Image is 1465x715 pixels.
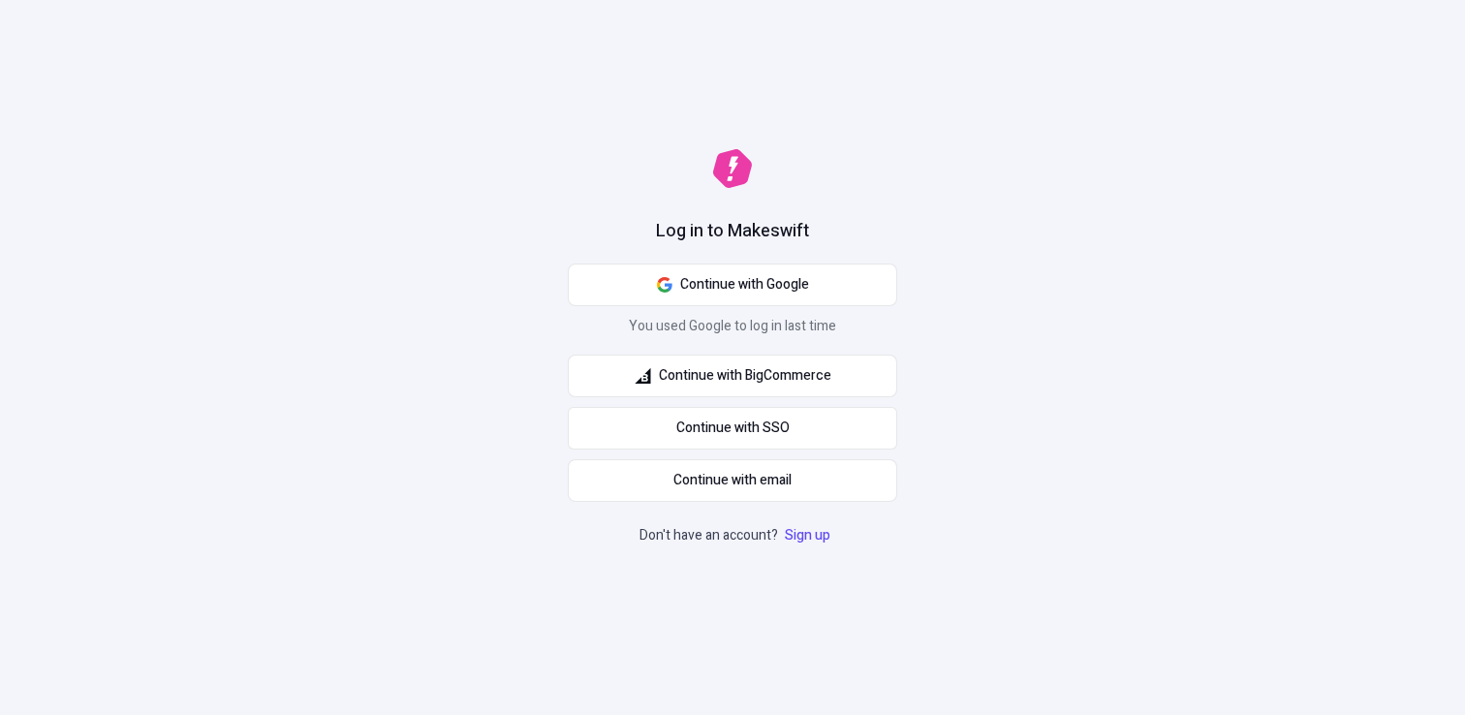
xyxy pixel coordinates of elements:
p: You used Google to log in last time [568,316,897,345]
span: Continue with BigCommerce [659,365,831,387]
span: Continue with email [673,470,792,491]
h1: Log in to Makeswift [656,219,809,244]
button: Continue with BigCommerce [568,355,897,397]
span: Continue with Google [680,274,809,295]
button: Continue with email [568,459,897,502]
p: Don't have an account? [639,525,834,546]
a: Sign up [781,525,834,545]
a: Continue with SSO [568,407,897,450]
button: Continue with Google [568,264,897,306]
